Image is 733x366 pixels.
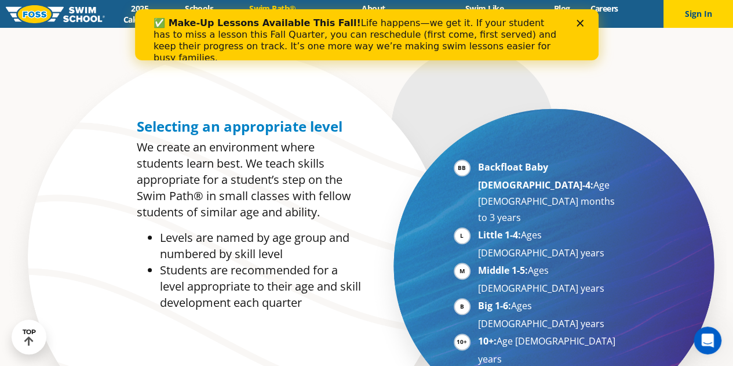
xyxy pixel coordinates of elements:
[19,8,426,55] div: Life happens—we get it. If your student has to miss a lesson this Fall Quarter, you can reschedul...
[478,298,620,332] li: Ages [DEMOGRAPHIC_DATA] years
[442,10,453,17] div: Close
[135,9,599,60] iframe: Intercom live chat banner
[23,328,36,346] div: TOP
[478,299,511,312] strong: Big 1-6:
[478,159,620,226] li: Age [DEMOGRAPHIC_DATA] months to 3 years
[478,335,497,347] strong: 10+:
[175,3,224,14] a: Schools
[478,262,620,296] li: Ages [DEMOGRAPHIC_DATA] years
[580,3,628,14] a: Careers
[544,3,580,14] a: Blog
[160,230,361,262] li: Levels are named by age group and numbered by skill level
[478,227,620,261] li: Ages [DEMOGRAPHIC_DATA] years
[105,3,175,25] a: 2025 Calendar
[478,161,593,191] strong: Backfloat Baby [DEMOGRAPHIC_DATA]-4:
[137,117,342,136] span: Selecting an appropriate level
[478,229,521,241] strong: Little 1-4:
[6,5,105,23] img: FOSS Swim School Logo
[478,264,528,277] strong: Middle 1-5:
[694,327,721,354] iframe: Intercom live chat
[137,139,361,220] p: We create an environment where students learn best. We teach skills appropriate for a student’s s...
[425,3,544,25] a: Swim Like [PERSON_NAME]
[19,8,226,19] b: ✅ Make-Up Lessons Available This Fall!
[160,262,361,311] li: Students are recommended for a level appropriate to their age and skill development each quarter
[224,3,322,25] a: Swim Path® Program
[322,3,425,25] a: About [PERSON_NAME]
